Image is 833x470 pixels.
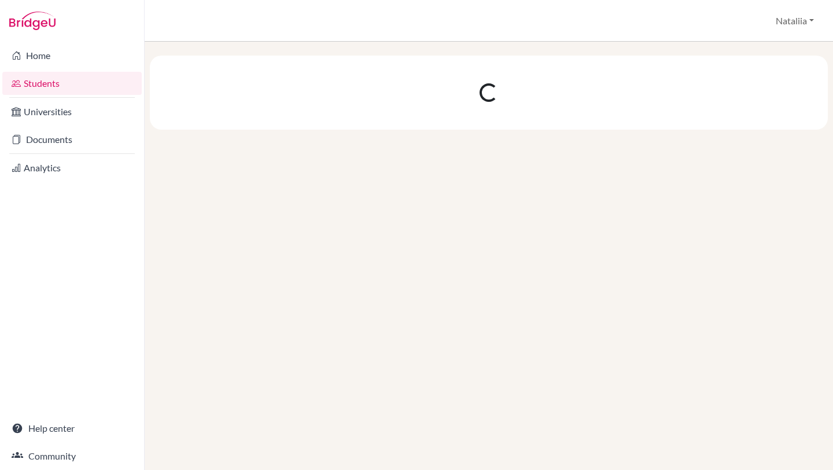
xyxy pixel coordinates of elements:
button: Nataliia [771,10,819,32]
a: Analytics [2,156,142,179]
a: Home [2,44,142,67]
a: Documents [2,128,142,151]
img: Bridge-U [9,12,56,30]
a: Help center [2,417,142,440]
a: Students [2,72,142,95]
a: Community [2,445,142,468]
a: Universities [2,100,142,123]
